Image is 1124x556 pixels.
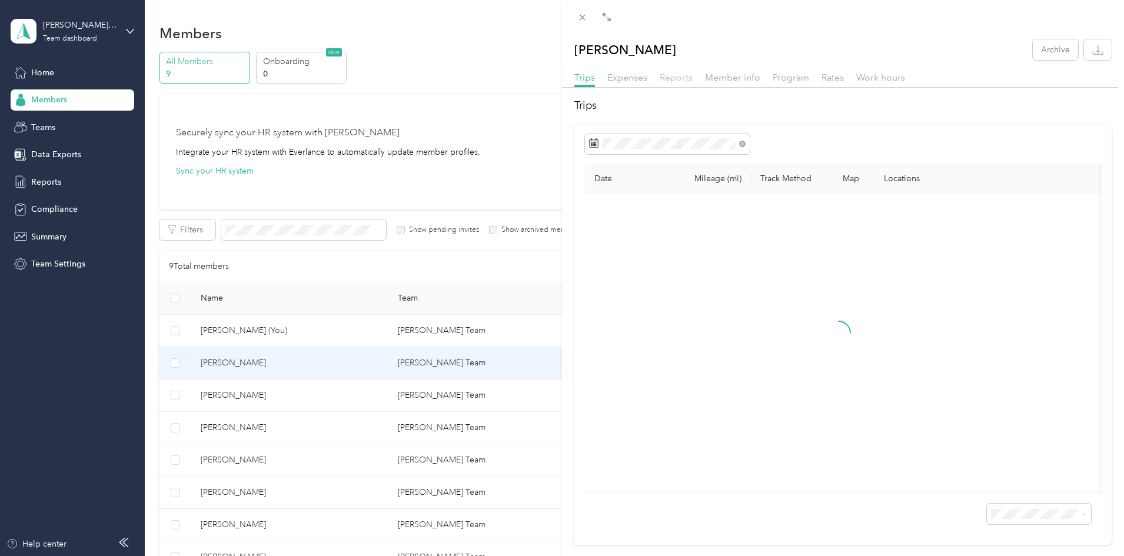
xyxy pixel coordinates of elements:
[1058,490,1124,556] iframe: Everlance-gr Chat Button Frame
[574,72,595,83] span: Trips
[574,98,1112,114] h2: Trips
[660,72,693,83] span: Reports
[585,164,673,194] th: Date
[773,72,809,83] span: Program
[751,164,833,194] th: Track Method
[1033,39,1078,60] button: Archive
[705,72,760,83] span: Member info
[856,72,905,83] span: Work hours
[822,72,844,83] span: Rates
[833,164,874,194] th: Map
[574,39,676,60] p: [PERSON_NAME]
[673,164,751,194] th: Mileage (mi)
[607,72,647,83] span: Expenses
